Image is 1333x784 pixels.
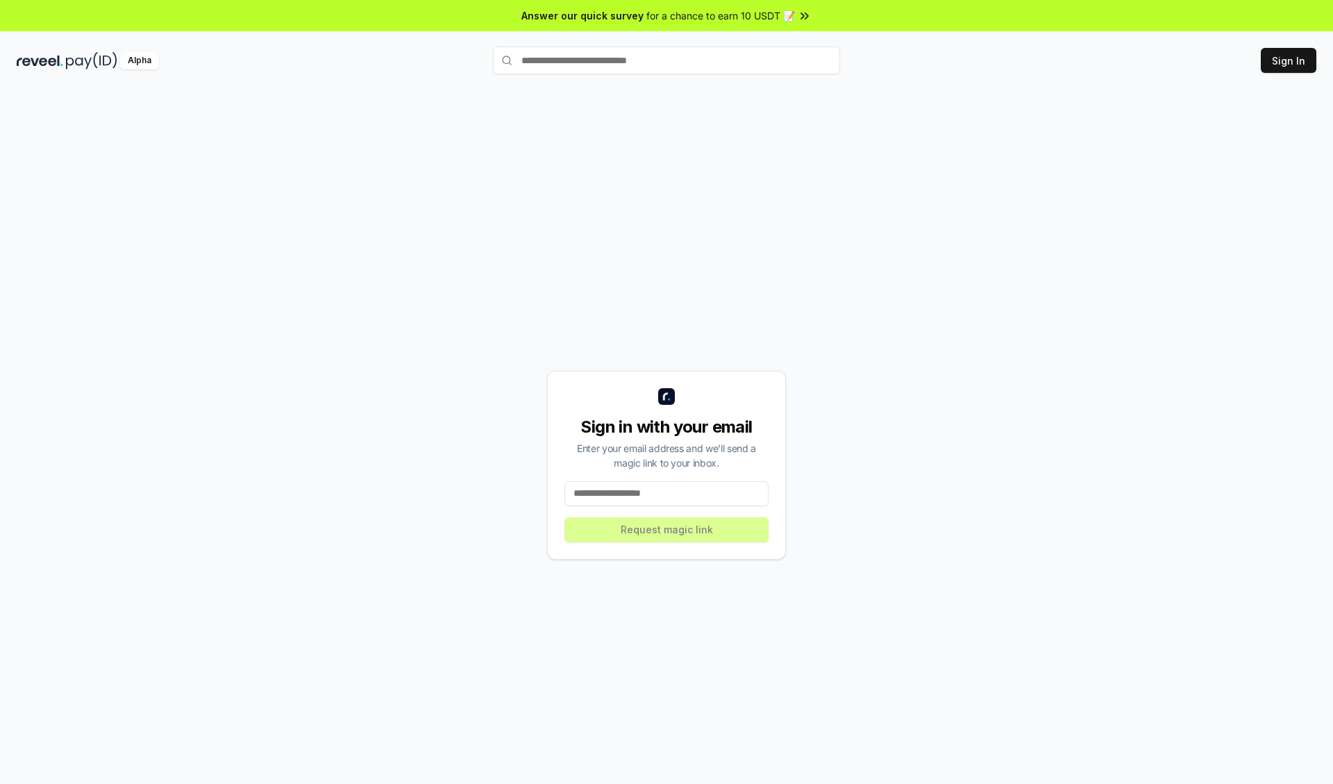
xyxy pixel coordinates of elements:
span: Answer our quick survey [521,8,644,23]
div: Alpha [120,52,159,69]
button: Sign In [1261,48,1316,73]
div: Enter your email address and we’ll send a magic link to your inbox. [564,441,769,470]
img: logo_small [658,388,675,405]
span: for a chance to earn 10 USDT 📝 [646,8,795,23]
img: reveel_dark [17,52,63,69]
img: pay_id [66,52,117,69]
div: Sign in with your email [564,416,769,438]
